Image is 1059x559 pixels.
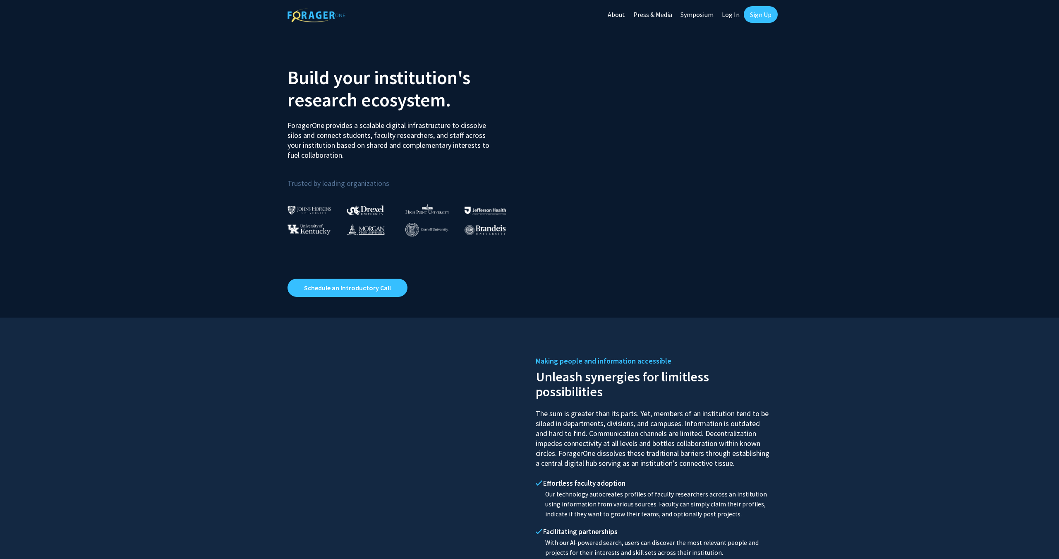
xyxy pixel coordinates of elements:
[347,224,385,235] img: Morgan State University
[465,225,506,235] img: Brandeis University
[288,206,331,214] img: Johns Hopkins University
[536,528,771,536] h4: Facilitating partnerships
[536,367,771,399] h2: Unleash synergies for limitless possibilities
[405,223,448,236] img: Cornell University
[288,167,523,190] p: Trusted by leading organizations
[288,224,331,235] img: University of Kentucky
[288,8,345,22] img: ForagerOne Logo
[536,355,771,367] h5: Making people and information accessible
[536,538,771,558] p: With our AI-powered search, users can discover the most relevant people and projects for their in...
[744,6,778,23] a: Sign Up
[536,489,771,519] p: Our technology autocreates profiles of faculty researchers across an institution using informatio...
[536,479,771,487] h4: Effortless faculty adoption
[288,66,523,111] h2: Build your institution's research ecosystem.
[288,279,407,297] a: Opens in a new tab
[347,205,384,215] img: Drexel University
[405,204,449,214] img: High Point University
[288,114,495,160] p: ForagerOne provides a scalable digital infrastructure to dissolve silos and connect students, fac...
[465,207,506,214] img: Thomas Jefferson University
[536,401,771,468] p: The sum is greater than its parts. Yet, members of an institution tend to be siloed in department...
